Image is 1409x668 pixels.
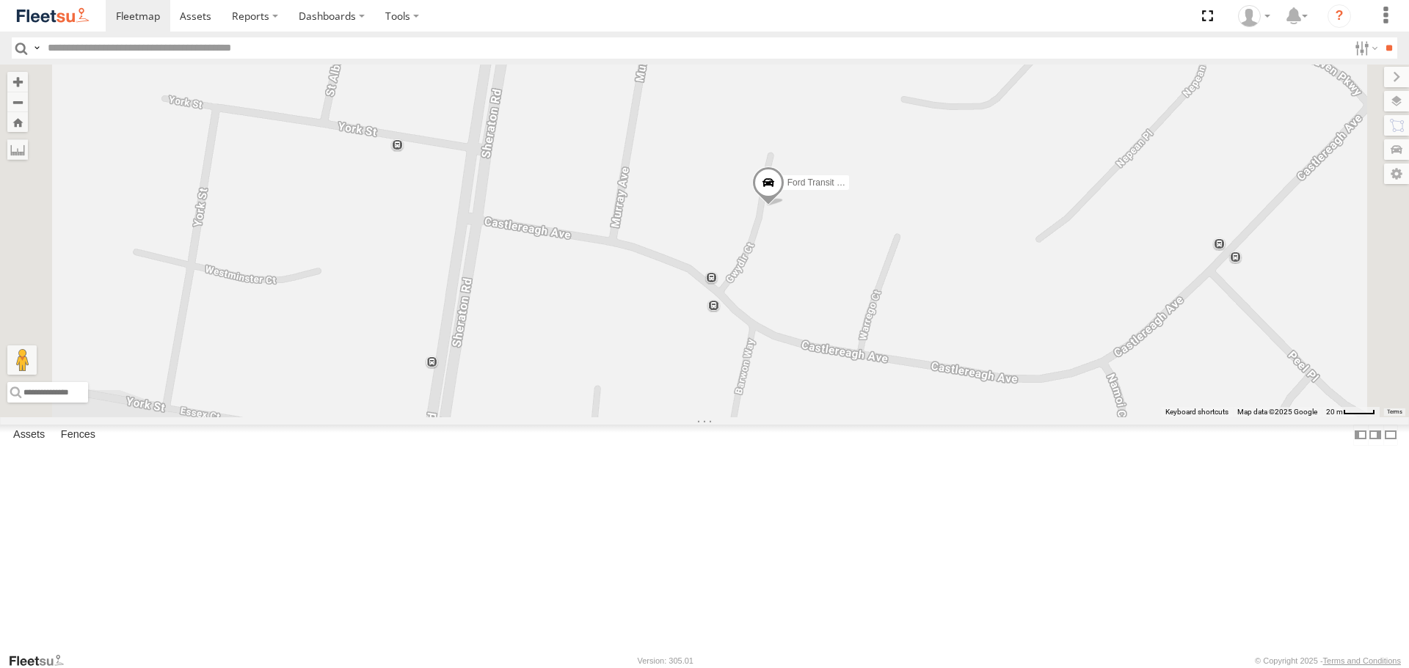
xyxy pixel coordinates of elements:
[7,139,28,160] label: Measure
[1233,5,1275,27] div: Stephanie Renton
[1237,408,1317,416] span: Map data ©2025 Google
[1326,408,1343,416] span: 20 m
[1165,407,1228,417] button: Keyboard shortcuts
[1368,425,1383,446] label: Dock Summary Table to the Right
[15,6,91,26] img: fleetsu-logo-horizontal.svg
[1384,164,1409,184] label: Map Settings
[1349,37,1380,59] label: Search Filter Options
[7,72,28,92] button: Zoom in
[7,112,28,132] button: Zoom Home
[1387,408,1402,414] a: Terms
[1328,4,1351,28] i: ?
[1323,656,1401,665] a: Terms and Conditions
[31,37,43,59] label: Search Query
[1353,425,1368,446] label: Dock Summary Table to the Left
[1383,425,1398,446] label: Hide Summary Table
[1255,656,1401,665] div: © Copyright 2025 -
[8,653,76,668] a: Visit our Website
[638,656,693,665] div: Version: 305.01
[7,345,37,375] button: Drag Pegman onto the map to open Street View
[6,425,52,446] label: Assets
[54,425,103,446] label: Fences
[1322,407,1380,417] button: Map Scale: 20 m per 40 pixels
[7,92,28,112] button: Zoom out
[787,178,856,188] span: Ford Transit 2019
